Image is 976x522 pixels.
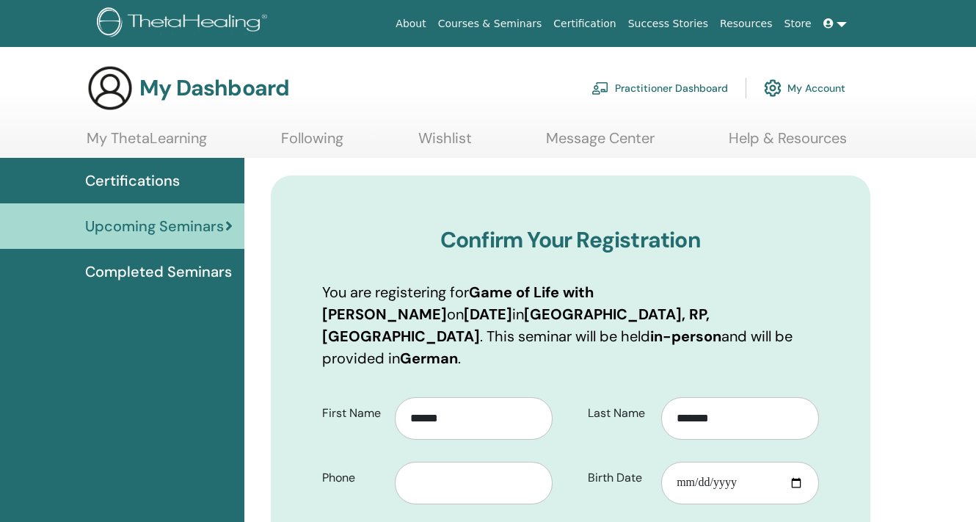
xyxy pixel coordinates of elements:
img: cog.svg [764,76,782,101]
img: chalkboard-teacher.svg [591,81,609,95]
a: Wishlist [418,129,472,158]
a: Store [779,10,817,37]
b: in-person [650,327,721,346]
span: Certifications [85,170,180,192]
img: generic-user-icon.jpg [87,65,134,112]
a: Resources [714,10,779,37]
b: German [400,349,458,368]
a: My ThetaLearning [87,129,207,158]
span: Upcoming Seminars [85,215,224,237]
h3: Confirm Your Registration [322,227,820,253]
img: logo.png [97,7,272,40]
p: You are registering for on in . This seminar will be held and will be provided in . [322,281,820,369]
h3: My Dashboard [139,75,289,101]
label: Birth Date [577,464,661,492]
a: Following [281,129,343,158]
a: Certification [547,10,622,37]
a: Message Center [546,129,655,158]
b: [DATE] [464,305,512,324]
label: Phone [311,464,396,492]
label: First Name [311,399,396,427]
a: Practitioner Dashboard [591,72,728,104]
a: About [390,10,431,37]
a: Courses & Seminars [432,10,548,37]
a: My Account [764,72,845,104]
span: Completed Seminars [85,261,232,283]
a: Success Stories [622,10,714,37]
label: Last Name [577,399,661,427]
a: Help & Resources [729,129,847,158]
